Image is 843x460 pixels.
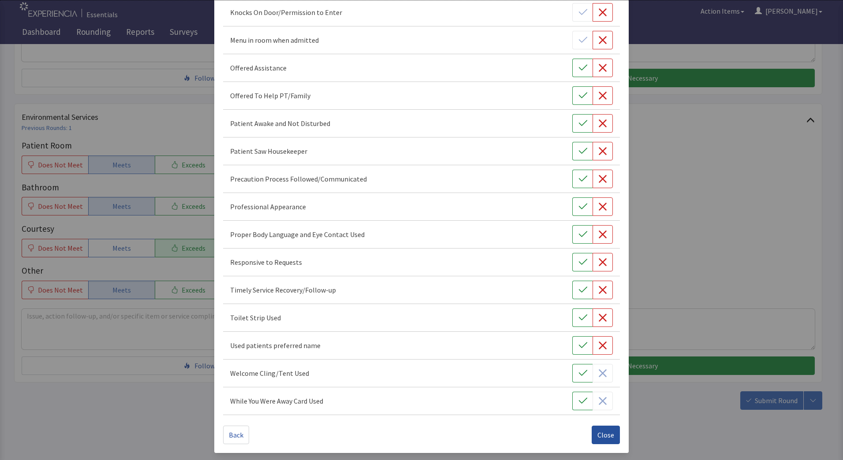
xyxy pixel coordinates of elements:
p: Offered Assistance [230,63,287,73]
span: Close [597,430,614,440]
p: Professional Appearance [230,201,306,212]
p: Used patients preferred name [230,340,321,351]
p: Knocks On Door/Permission to Enter [230,7,342,18]
p: Precaution Process Followed/Communicated [230,174,367,184]
button: Back [223,426,249,444]
p: Toilet Strip Used [230,312,281,323]
p: Timely Service Recovery/Follow-up [230,285,336,295]
p: Patient Awake and Not Disturbed [230,118,330,129]
span: Back [229,430,243,440]
p: Welcome Cling/Tent Used [230,368,309,378]
button: Close [592,426,620,444]
p: Proper Body Language and Eye Contact Used [230,229,365,240]
p: Responsive to Requests [230,257,302,267]
p: Menu in room when admitted [230,35,319,45]
p: Offered To Help PT/Family [230,90,310,101]
p: While You Were Away Card Used [230,396,323,406]
p: Patient Saw Housekeeper [230,146,307,156]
